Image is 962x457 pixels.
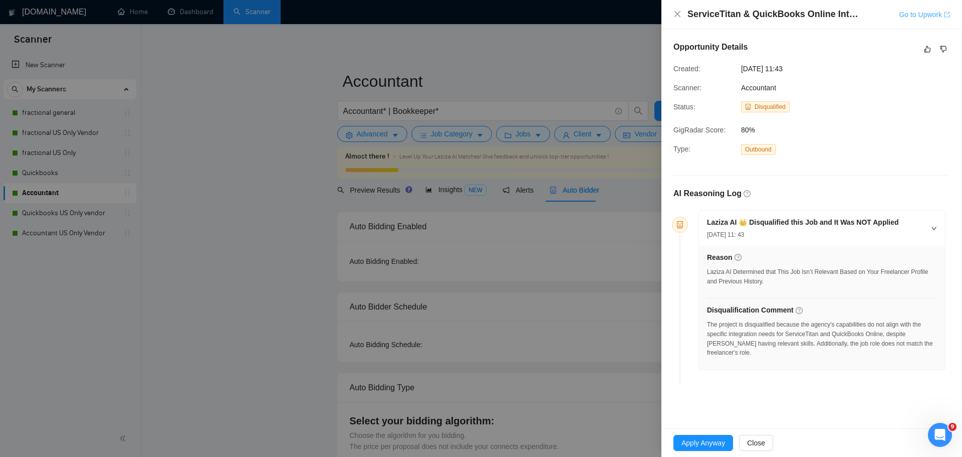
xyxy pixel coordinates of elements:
iframe: Intercom live chat [928,423,952,447]
h5: Disqualification Comment [707,305,794,316]
span: Created: [673,65,700,73]
h5: Laziza AI 👑 Disqualified this Job and It Was NOT Applied [707,217,899,228]
span: close [673,10,681,18]
span: 9 [948,423,956,431]
button: Close [739,435,773,451]
h5: AI Reasoning Log [673,188,742,200]
span: Close [747,437,765,448]
button: like [921,43,933,55]
span: question-circle [744,190,751,197]
span: Type: [673,145,690,153]
span: dislike [940,45,947,53]
span: question-circle [796,307,803,314]
span: Accountant [741,84,776,92]
span: [DATE] 11: 43 [707,231,744,238]
span: export [944,12,950,18]
span: [DATE] 11:43 [741,63,891,74]
span: Disqualified [755,103,786,110]
span: 80% [741,124,891,135]
span: robot [745,104,751,110]
button: Close [673,10,681,19]
span: Scanner: [673,84,701,92]
span: Apply Anyway [681,437,725,448]
span: GigRadar Score: [673,126,726,134]
h5: Opportunity Details [673,41,748,53]
h5: Reason [707,252,733,263]
div: The project is disqualified because the agency's capabilities do not align with the specific inte... [707,320,937,358]
span: Outbound [741,144,776,155]
span: like [924,45,931,53]
button: dislike [937,43,949,55]
h4: ServiceTitan & QuickBooks Online Integration for HVAC Company [687,8,863,21]
span: right [931,225,937,231]
span: Status: [673,103,695,111]
a: Go to Upworkexport [899,11,950,19]
span: robot [676,221,683,228]
button: Apply Anyway [673,435,733,451]
div: Laziza AI Determined that This Job Isn’t Relevant Based on Your Freelancer Profile and Previous H... [707,267,937,286]
span: question-circle [735,254,742,261]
